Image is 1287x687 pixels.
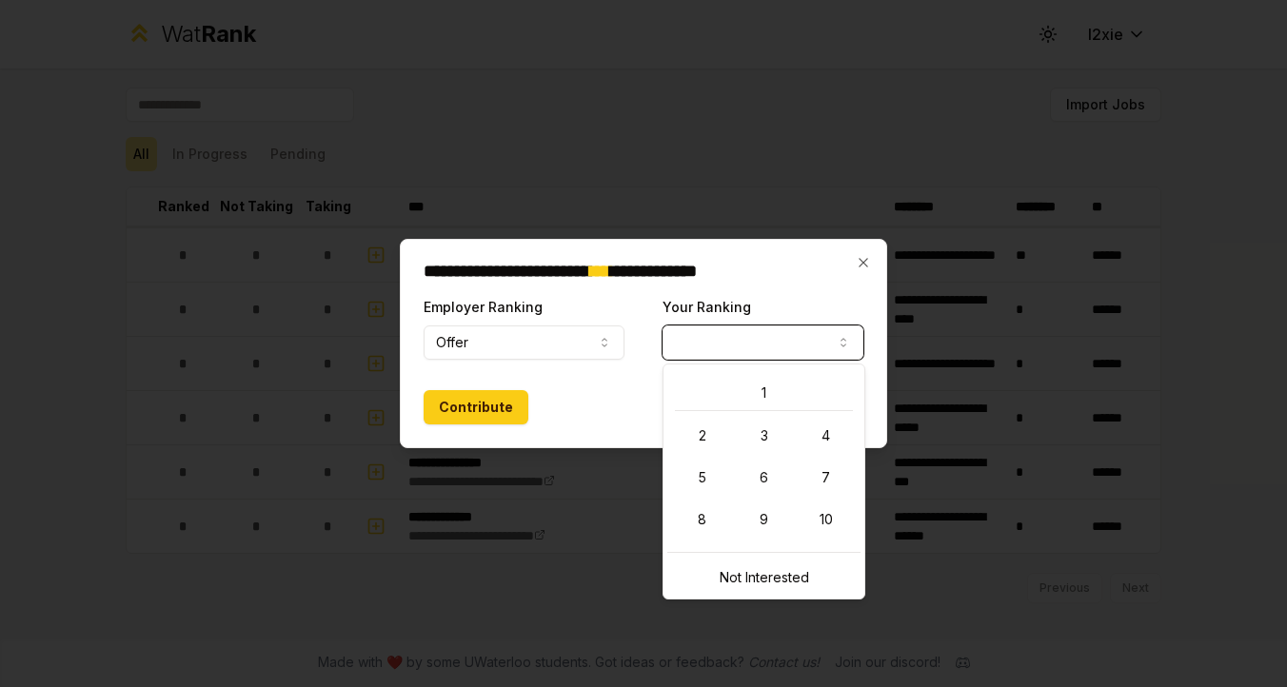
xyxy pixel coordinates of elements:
[699,468,706,487] span: 5
[760,510,768,529] span: 9
[663,299,751,315] label: Your Ranking
[820,510,833,529] span: 10
[424,299,543,315] label: Employer Ranking
[761,426,768,445] span: 3
[762,383,766,402] span: 1
[822,426,830,445] span: 4
[698,510,706,529] span: 8
[822,468,830,487] span: 7
[760,468,768,487] span: 6
[699,426,706,445] span: 2
[720,568,809,587] span: Not Interested
[424,390,528,424] button: Contribute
